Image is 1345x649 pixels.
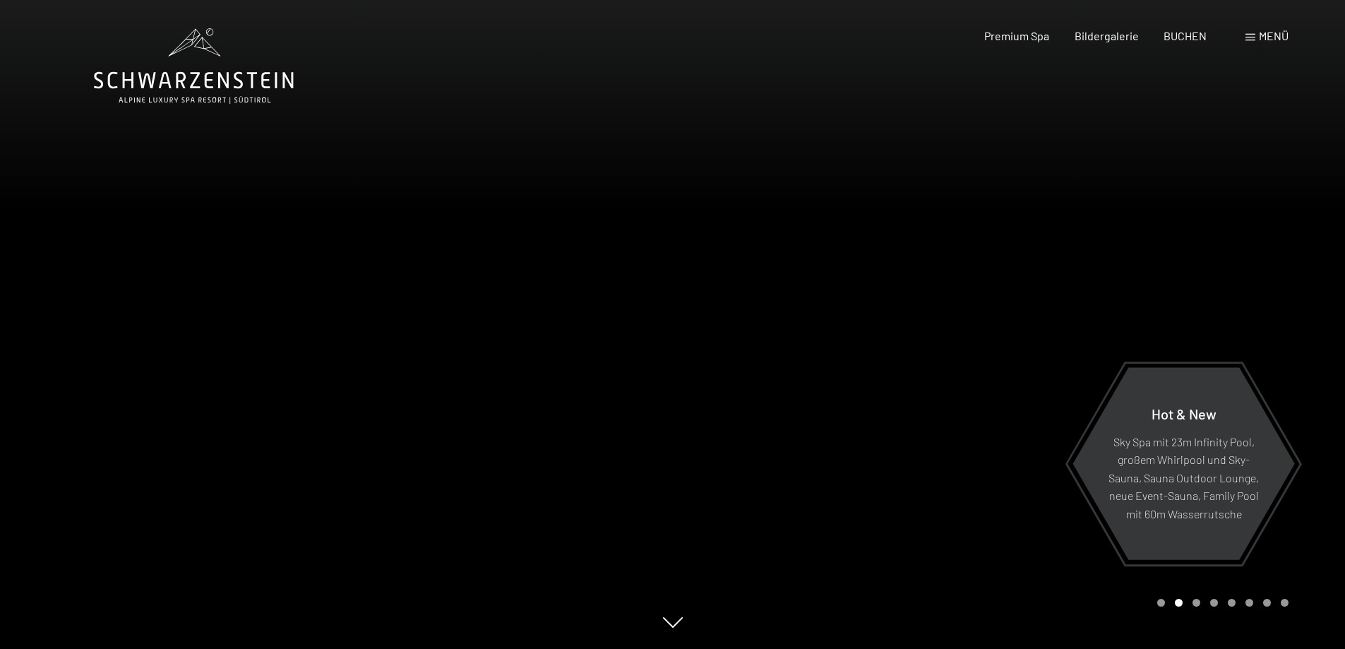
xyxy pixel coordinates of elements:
a: Hot & New Sky Spa mit 23m Infinity Pool, großem Whirlpool und Sky-Sauna, Sauna Outdoor Lounge, ne... [1072,367,1296,561]
div: Carousel Page 5 [1228,599,1236,607]
p: Sky Spa mit 23m Infinity Pool, großem Whirlpool und Sky-Sauna, Sauna Outdoor Lounge, neue Event-S... [1107,432,1260,523]
div: Carousel Page 4 [1210,599,1218,607]
div: Carousel Page 6 [1245,599,1253,607]
a: Bildergalerie [1075,29,1139,42]
div: Carousel Pagination [1152,599,1289,607]
span: Menü [1259,29,1289,42]
a: BUCHEN [1164,29,1207,42]
div: Carousel Page 3 [1192,599,1200,607]
div: Carousel Page 1 [1157,599,1165,607]
div: Carousel Page 7 [1263,599,1271,607]
span: Hot & New [1152,405,1217,422]
div: Carousel Page 8 [1281,599,1289,607]
a: Premium Spa [984,29,1049,42]
div: Carousel Page 2 (Current Slide) [1175,599,1183,607]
